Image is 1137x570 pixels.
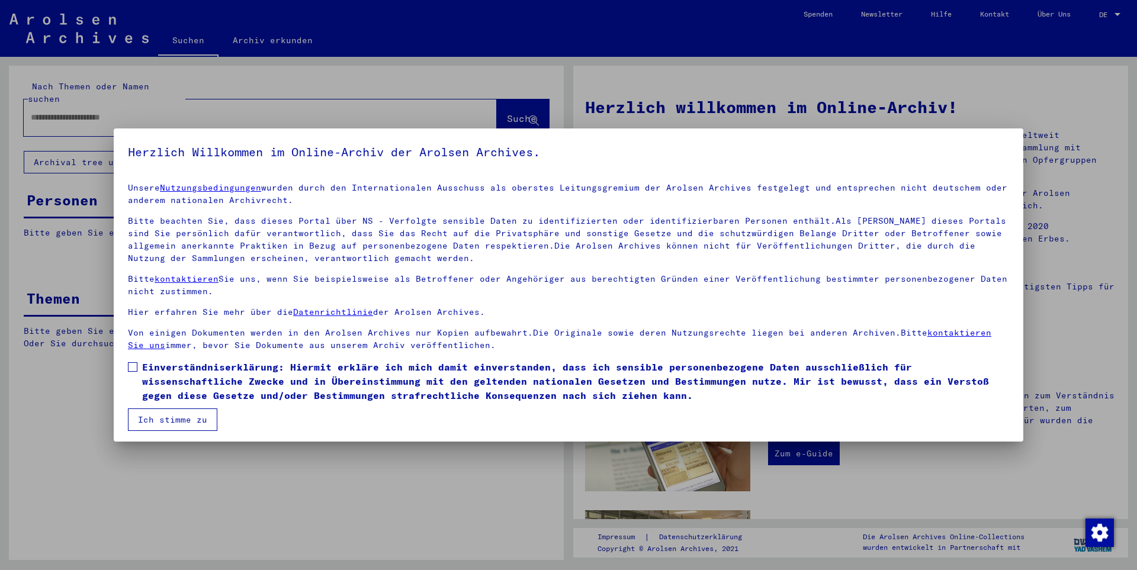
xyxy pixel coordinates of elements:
a: Nutzungsbedingungen [160,182,261,193]
h5: Herzlich Willkommen im Online-Archiv der Arolsen Archives. [128,143,1009,162]
button: Ich stimme zu [128,408,217,431]
p: Bitte beachten Sie, dass dieses Portal über NS - Verfolgte sensible Daten zu identifizierten oder... [128,215,1009,265]
p: Hier erfahren Sie mehr über die der Arolsen Archives. [128,306,1009,318]
p: Unsere wurden durch den Internationalen Ausschuss als oberstes Leitungsgremium der Arolsen Archiv... [128,182,1009,207]
p: Bitte Sie uns, wenn Sie beispielsweise als Betroffener oder Angehöriger aus berechtigten Gründen ... [128,273,1009,298]
span: Einverständniserklärung: Hiermit erkläre ich mich damit einverstanden, dass ich sensible personen... [142,360,1009,402]
a: kontaktieren Sie uns [128,327,991,350]
p: Von einigen Dokumenten werden in den Arolsen Archives nur Kopien aufbewahrt.Die Originale sowie d... [128,327,1009,352]
a: kontaktieren [155,273,219,284]
a: Datenrichtlinie [293,307,373,317]
img: Zustimmung ändern [1085,519,1114,547]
